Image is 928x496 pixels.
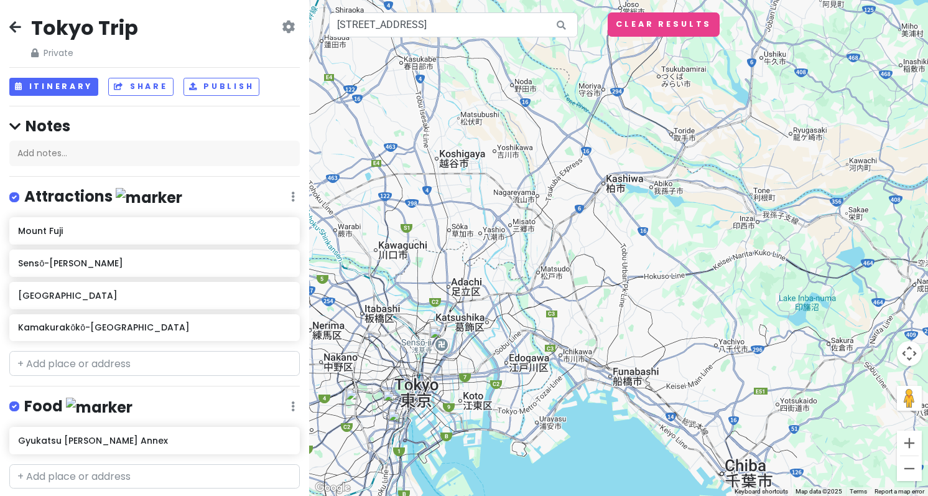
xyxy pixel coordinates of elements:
a: Open this area in Google Maps (opens a new window) [312,480,353,496]
img: marker [66,398,132,417]
button: Itinerary [9,78,98,96]
input: Search a place [329,12,578,37]
h4: Food [24,396,132,417]
a: Terms (opens in new tab) [850,488,867,495]
h6: Gyukatsu [PERSON_NAME] Annex [18,435,291,446]
h4: Notes [9,116,300,136]
h6: Sensō-[PERSON_NAME] [18,258,291,269]
h6: Kamakurakōkō-[GEOGRAPHIC_DATA] [18,322,291,333]
span: Map data ©2025 [796,488,842,495]
h2: Tokyo Trip [31,15,138,41]
button: Clear Results [608,12,720,37]
input: + Add place or address [9,464,300,489]
img: Google [312,480,353,496]
button: Zoom out [897,456,922,481]
input: + Add place or address [9,351,300,376]
button: Share [108,78,173,96]
div: Gyukatsu Motomura Shibuya Annex [345,388,373,416]
button: Publish [183,78,260,96]
h4: Attractions [24,187,182,207]
h6: [GEOGRAPHIC_DATA] [18,290,291,301]
button: Keyboard shortcuts [735,487,788,496]
a: Report a map error [875,488,924,495]
button: Zoom in [897,431,922,456]
div: Add notes... [9,141,300,167]
div: Tokyo Tower [383,390,410,417]
div: Sensō-ji [429,327,457,354]
button: Map camera controls [897,341,922,366]
span: Private [31,46,138,60]
h6: Mount Fuji [18,225,291,236]
button: Drag Pegman onto the map to open Street View [897,386,922,411]
img: marker [116,188,182,207]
